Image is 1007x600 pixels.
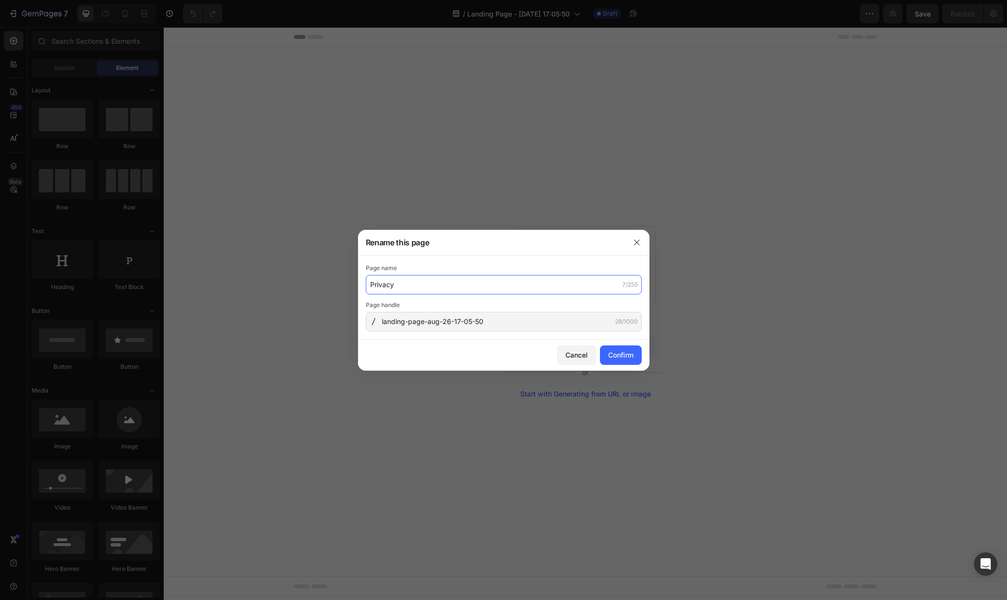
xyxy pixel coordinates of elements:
div: Confirm [608,350,633,360]
button: Add sections [351,309,418,328]
button: Confirm [600,345,642,365]
button: Add elements [424,309,492,328]
div: Start with Sections from sidebar [363,289,480,301]
div: Open Intercom Messenger [974,552,997,576]
div: 28/1000 [615,317,638,326]
div: Cancel [565,350,588,360]
div: 7/255 [622,280,638,289]
button: Cancel [557,345,596,365]
h3: Rename this page [366,237,429,248]
div: Page handle [366,300,642,310]
div: Page name [366,263,642,273]
div: Start with Generating from URL or image [357,363,487,371]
